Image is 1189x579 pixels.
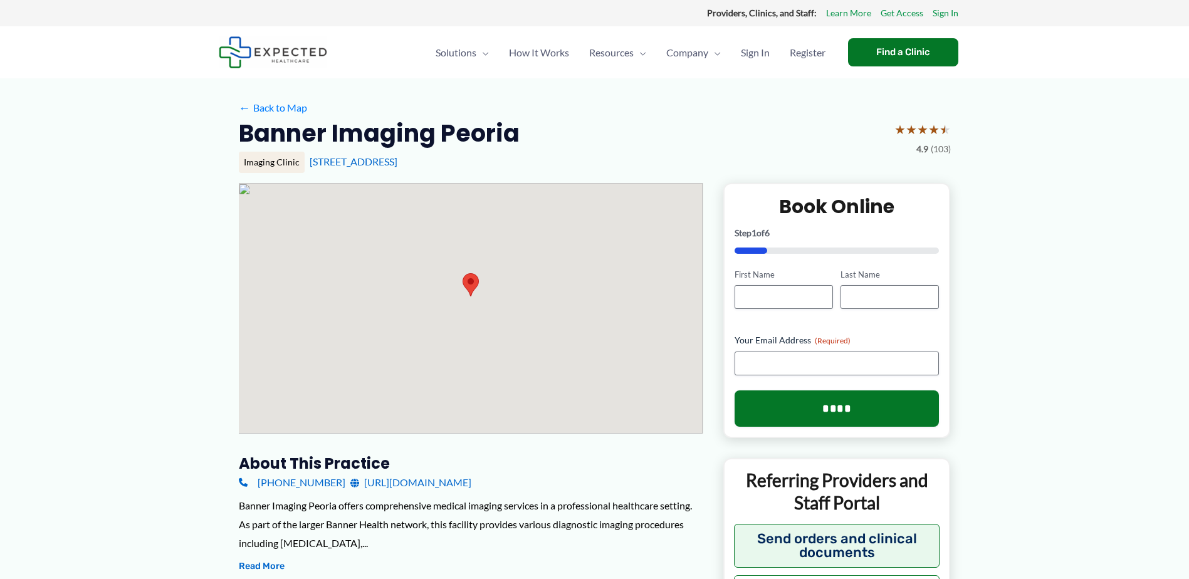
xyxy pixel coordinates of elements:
a: Sign In [731,31,780,75]
span: ← [239,102,251,113]
button: Read More [239,559,285,574]
span: 4.9 [916,141,928,157]
span: ★ [940,118,951,141]
span: 6 [765,227,770,238]
span: ★ [894,118,906,141]
a: [PHONE_NUMBER] [239,473,345,492]
a: [STREET_ADDRESS] [310,155,397,167]
a: Learn More [826,5,871,21]
label: Last Name [841,269,939,281]
h3: About this practice [239,454,703,473]
nav: Primary Site Navigation [426,31,835,75]
p: Step of [735,229,940,237]
p: Referring Providers and Staff Portal [734,469,940,514]
span: Menu Toggle [476,31,489,75]
a: [URL][DOMAIN_NAME] [350,473,471,492]
span: Register [790,31,825,75]
a: ResourcesMenu Toggle [579,31,656,75]
a: CompanyMenu Toggle [656,31,731,75]
span: ★ [917,118,928,141]
span: Resources [589,31,634,75]
h2: Banner Imaging Peoria [239,118,520,149]
span: Sign In [741,31,770,75]
span: (103) [931,141,951,157]
a: Find a Clinic [848,38,958,66]
span: (Required) [815,336,851,345]
span: 1 [752,227,757,238]
label: Your Email Address [735,334,940,347]
a: How It Works [499,31,579,75]
span: Company [666,31,708,75]
span: How It Works [509,31,569,75]
div: Banner Imaging Peoria offers comprehensive medical imaging services in a professional healthcare ... [239,496,703,552]
a: SolutionsMenu Toggle [426,31,499,75]
span: Solutions [436,31,476,75]
a: Get Access [881,5,923,21]
a: Sign In [933,5,958,21]
span: Menu Toggle [708,31,721,75]
span: ★ [906,118,917,141]
a: Register [780,31,835,75]
span: ★ [928,118,940,141]
h2: Book Online [735,194,940,219]
div: Imaging Clinic [239,152,305,173]
a: ←Back to Map [239,98,307,117]
strong: Providers, Clinics, and Staff: [707,8,817,18]
img: Expected Healthcare Logo - side, dark font, small [219,36,327,68]
label: First Name [735,269,833,281]
button: Send orders and clinical documents [734,524,940,568]
span: Menu Toggle [634,31,646,75]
